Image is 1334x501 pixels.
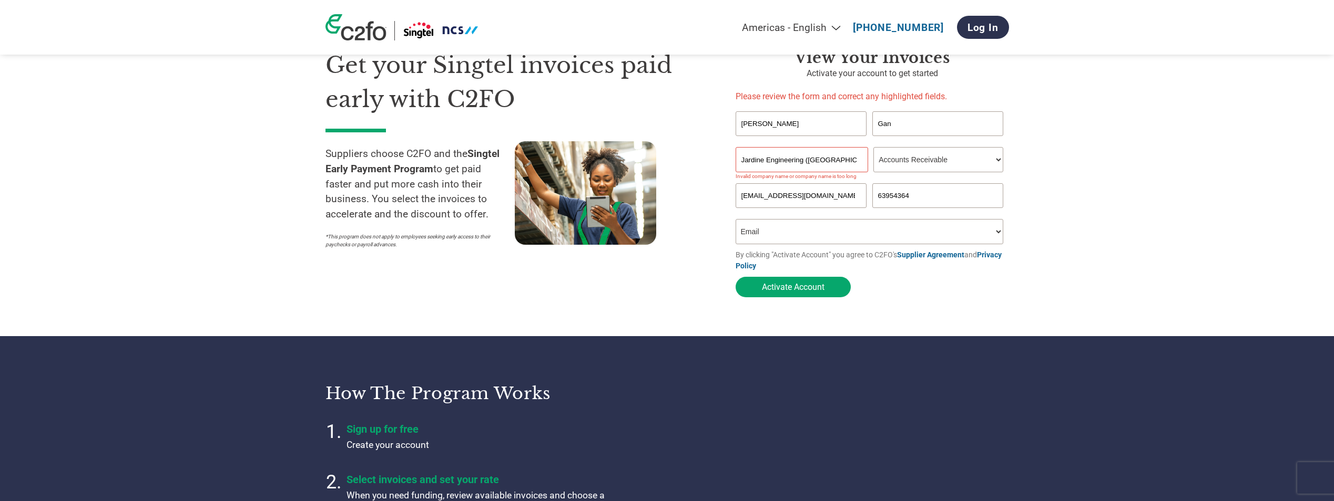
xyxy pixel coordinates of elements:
[872,183,1004,208] input: Phone*
[736,90,1009,103] p: Please review the form and correct any highlighted fields.
[872,111,1004,136] input: Last Name*
[515,141,656,245] img: supply chain worker
[736,209,867,215] div: Inavlid Email Address
[736,147,868,172] input: Your company name*
[736,173,1004,179] div: Invalid company name or company name is too long
[873,147,1003,172] select: Title/Role
[347,438,609,452] p: Create your account
[325,48,704,116] h1: Get your Singtel invoices paid early with C2FO
[325,233,504,248] p: *This program does not apply to employees seeking early access to their paychecks or payroll adva...
[736,111,867,136] input: First Name*
[736,250,1002,270] a: Privacy Policy
[325,383,654,404] h3: How the program works
[347,473,609,486] h4: Select invoices and set your rate
[736,48,1009,67] h3: View Your Invoices
[347,423,609,435] h4: Sign up for free
[872,209,1004,215] div: Inavlid Phone Number
[853,22,944,34] a: [PHONE_NUMBER]
[897,250,964,259] a: Supplier Agreement
[736,249,1009,272] p: By clicking "Activate Account" you agree to C2FO's and
[736,277,851,297] button: Activate Account
[403,21,479,40] img: Singtel
[957,16,1009,39] a: Log In
[736,67,1009,80] p: Activate your account to get started
[872,137,1004,143] div: Invalid last name or last name is too long
[325,147,515,222] p: Suppliers choose C2FO and the to get paid faster and put more cash into their business. You selec...
[736,137,867,143] div: Invalid first name or first name is too long
[325,14,386,40] img: c2fo logo
[736,183,867,208] input: Invalid Email format
[325,148,500,175] strong: Singtel Early Payment Program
